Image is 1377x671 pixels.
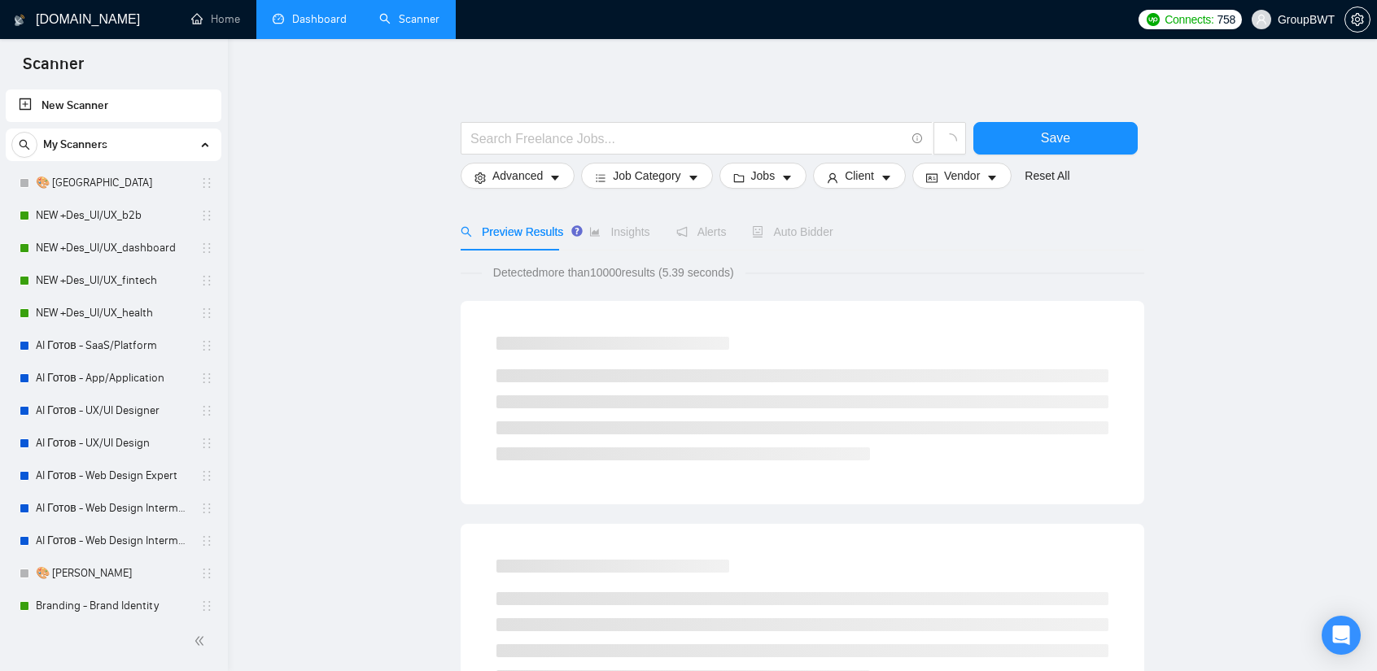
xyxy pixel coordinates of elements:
[549,172,561,184] span: caret-down
[200,534,213,547] span: holder
[733,172,745,184] span: folder
[581,163,712,189] button: barsJob Categorycaret-down
[470,129,905,149] input: Search Freelance Jobs...
[14,7,25,33] img: logo
[926,172,938,184] span: idcard
[36,394,190,427] a: AI Готов - UX/UI Designer
[813,163,906,189] button: userClientcaret-down
[36,264,190,297] a: NEW +Des_UI/UX_fintech
[461,225,563,238] span: Preview Results
[944,167,980,185] span: Vendor
[36,460,190,492] a: AI Готов - Web Design Expert
[492,167,543,185] span: Advanced
[191,12,240,26] a: homeHome
[200,404,213,417] span: holder
[19,89,208,122] a: New Scanner
[1344,7,1370,33] button: setting
[6,89,221,122] li: New Scanner
[36,590,190,622] a: Branding - Brand Identity
[752,225,833,238] span: Auto Bidder
[200,339,213,352] span: holder
[461,163,575,189] button: settingAdvancedcaret-down
[379,12,439,26] a: searchScanner
[751,167,776,185] span: Jobs
[36,199,190,232] a: NEW +Des_UI/UX_b2b
[688,172,699,184] span: caret-down
[474,172,486,184] span: setting
[36,492,190,525] a: AI Готов - Web Design Intermediate минус Developer
[1041,128,1070,148] span: Save
[36,557,190,590] a: 🎨 [PERSON_NAME]
[461,226,472,237] span: search
[1217,11,1235,28] span: 758
[1165,11,1213,28] span: Connects:
[200,372,213,385] span: holder
[1322,616,1361,655] div: Open Intercom Messenger
[881,172,892,184] span: caret-down
[595,172,606,184] span: bars
[36,427,190,460] a: AI Готов - UX/UI Design
[719,163,807,189] button: folderJobscaret-down
[827,172,838,184] span: user
[12,139,37,150] span: search
[36,232,190,264] a: NEW +Des_UI/UX_dashboard
[752,226,763,237] span: robot
[912,163,1012,189] button: idcardVendorcaret-down
[36,362,190,394] a: AI Готов - App/Application
[845,167,874,185] span: Client
[589,226,601,237] span: area-chart
[36,167,190,199] a: 🎨 [GEOGRAPHIC_DATA]
[1256,14,1267,25] span: user
[200,502,213,515] span: holder
[613,167,680,185] span: Job Category
[1147,13,1160,26] img: upwork-logo.png
[200,209,213,222] span: holder
[194,633,210,649] span: double-left
[1025,167,1069,185] a: Reset All
[589,225,649,238] span: Insights
[200,437,213,450] span: holder
[36,525,190,557] a: AI Готов - Web Design Intermediate минус Development
[36,329,190,362] a: AI Готов - SaaS/Platform
[1345,13,1370,26] span: setting
[200,242,213,255] span: holder
[912,133,923,144] span: info-circle
[200,469,213,482] span: holder
[11,132,37,158] button: search
[200,567,213,580] span: holder
[43,129,107,161] span: My Scanners
[986,172,998,184] span: caret-down
[676,225,727,238] span: Alerts
[973,122,1138,155] button: Save
[676,226,688,237] span: notification
[273,12,347,26] a: dashboardDashboard
[200,274,213,287] span: holder
[482,264,745,281] span: Detected more than 10000 results (5.39 seconds)
[10,52,97,86] span: Scanner
[570,224,584,238] div: Tooltip anchor
[200,176,213,190] span: holder
[200,599,213,612] span: holder
[942,133,957,148] span: loading
[200,307,213,320] span: holder
[781,172,793,184] span: caret-down
[36,297,190,329] a: NEW +Des_UI/UX_health
[1344,13,1370,26] a: setting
